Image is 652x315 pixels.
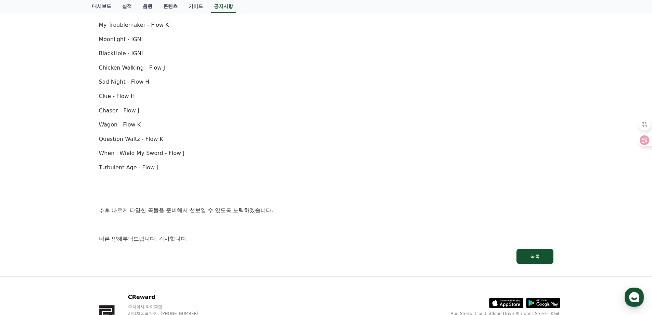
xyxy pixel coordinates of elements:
p: 주식회사 와이피랩 [128,304,212,310]
p: 너른 양해부탁드립니다. 감사합니다. [99,234,553,243]
p: Wagon - Flow K [99,120,553,129]
p: Clue - Flow H [99,92,553,101]
p: BlackHole - IGNI [99,49,553,58]
span: 홈 [22,228,26,233]
a: 홈 [2,217,45,234]
p: Turbulent Age - Flow J [99,163,553,172]
div: 목록 [530,253,540,260]
p: 추후 빠르게 다양한 곡들을 준비해서 선보일 수 있도록 노력하겠습니다. [99,206,553,215]
span: 설정 [106,228,114,233]
p: When I Wield My Sword - Flow J [99,149,553,158]
p: Sad Night - Flow H [99,77,553,86]
a: 설정 [88,217,131,234]
p: My Troublemaker - Flow K [99,21,553,29]
p: Question Waltz - Flow K [99,135,553,144]
a: 목록 [99,249,553,264]
button: 목록 [516,249,553,264]
span: 대화 [63,228,71,233]
p: Chaser - Flow J [99,106,553,115]
p: CReward [128,293,212,301]
p: Chicken Walking - Flow J [99,63,553,72]
p: Moonlight - IGNI [99,35,553,44]
a: 대화 [45,217,88,234]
